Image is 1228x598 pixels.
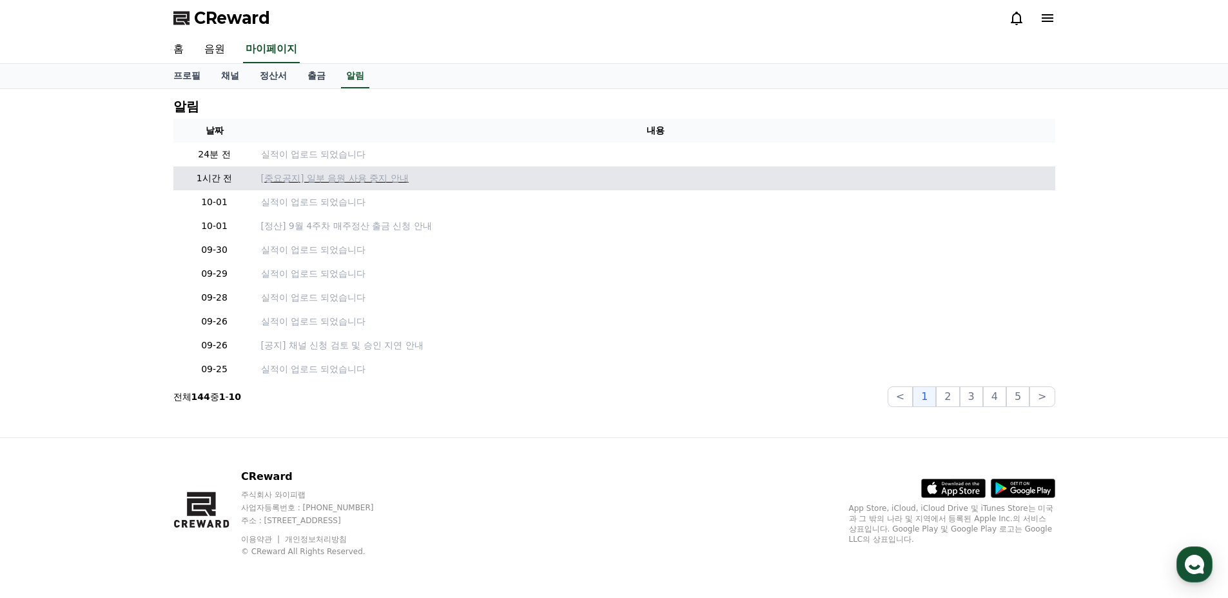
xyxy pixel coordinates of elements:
[118,429,133,439] span: 대화
[285,535,347,544] a: 개인정보처리방침
[261,172,1050,185] a: [중요공지] 일부 음원 사용 중지 안내
[211,64,249,88] a: 채널
[241,503,398,513] p: 사업자등록번호 : [PHONE_NUMBER]
[241,546,398,557] p: © CReward All Rights Reserved.
[179,195,251,209] p: 10-01
[1006,386,1029,407] button: 5
[1029,386,1055,407] button: >
[166,409,248,441] a: 설정
[219,392,226,402] strong: 1
[261,148,1050,161] a: 실적이 업로드 되었습니다
[261,195,1050,209] a: 실적이 업로드 되었습니다
[261,339,1050,352] a: [공지] 채널 신청 검토 및 승인 지연 안내
[41,428,48,439] span: 홈
[173,390,242,403] p: 전체 중 -
[85,409,166,441] a: 대화
[163,36,194,63] a: 홈
[179,243,251,257] p: 09-30
[261,363,1050,376] a: 실적이 업로드 되었습니다
[179,267,251,281] p: 09-29
[261,243,1050,257] a: 실적이 업로드 되었습니다
[261,267,1050,281] a: 실적이 업로드 되었습니다
[261,219,1050,233] a: [정산] 9월 4주차 매주정산 출금 신청 안내
[243,36,300,63] a: 마이페이지
[297,64,336,88] a: 출금
[179,315,251,328] p: 09-26
[913,386,936,407] button: 1
[888,386,913,407] button: <
[241,535,282,544] a: 이용약관
[261,291,1050,304] a: 실적이 업로드 되었습니다
[179,339,251,352] p: 09-26
[194,8,270,28] span: CReward
[173,8,270,28] a: CReward
[849,503,1055,544] p: App Store, iCloud, iCloud Drive 및 iTunes Store는 미국과 그 밖의 나라 및 지역에서 등록된 Apple Inc.의 서비스 상표입니다. Goo...
[199,428,215,439] span: 설정
[241,469,398,484] p: CReward
[261,315,1050,328] a: 실적이 업로드 되었습니다
[4,409,85,441] a: 홈
[241,515,398,526] p: 주소 : [STREET_ADDRESS]
[960,386,983,407] button: 3
[936,386,959,407] button: 2
[163,64,211,88] a: 프로필
[179,148,251,161] p: 24분 전
[241,490,398,500] p: 주식회사 와이피랩
[179,219,251,233] p: 10-01
[179,363,251,376] p: 09-25
[173,119,256,143] th: 날짜
[179,291,251,304] p: 09-28
[341,64,369,88] a: 알림
[256,119,1055,143] th: 내용
[179,172,251,185] p: 1시간 전
[249,64,297,88] a: 정산서
[229,392,241,402] strong: 10
[983,386,1006,407] button: 4
[191,392,210,402] strong: 144
[173,99,199,114] h4: 알림
[194,36,235,63] a: 음원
